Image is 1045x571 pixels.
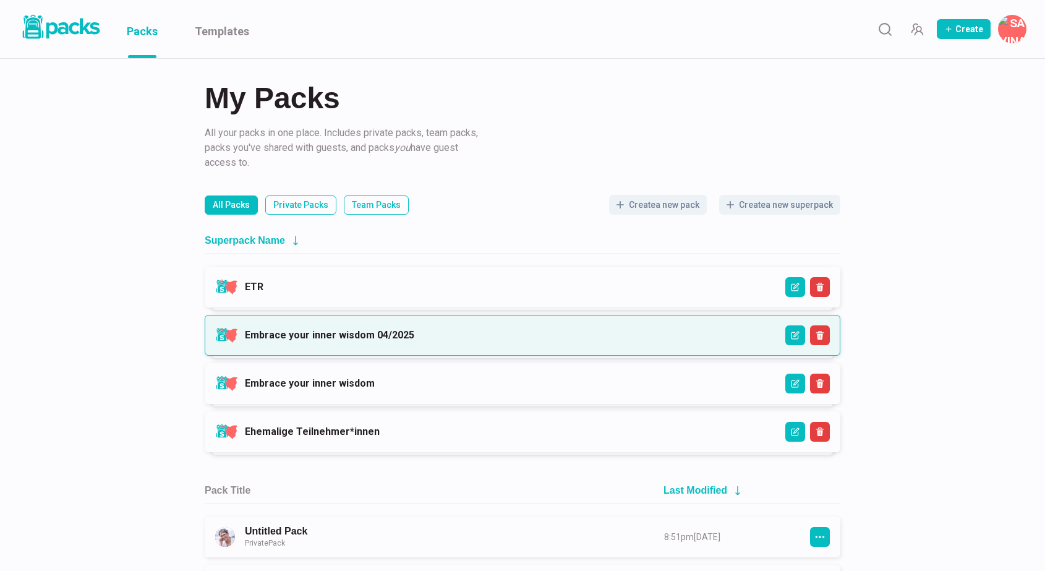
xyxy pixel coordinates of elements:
button: Delete Superpack [810,422,830,442]
button: Edit [785,422,805,442]
button: Edit [785,374,805,393]
button: Delete Superpack [810,325,830,345]
button: Delete Superpack [810,277,830,297]
p: Private Packs [273,199,328,212]
h2: Superpack Name [205,234,285,246]
button: Createa new superpack [719,195,840,215]
img: Packs logo [19,12,102,41]
i: you [395,142,411,153]
p: All your packs in one place. Includes private packs, team packs, packs you've shared with guests,... [205,126,483,170]
button: Manage Team Invites [905,17,929,41]
button: Edit [785,277,805,297]
a: Packs logo [19,12,102,46]
button: Savina Tilmann [998,15,1026,43]
p: All Packs [213,199,250,212]
button: Create Pack [937,19,991,39]
button: Delete Superpack [810,374,830,393]
p: Team Packs [352,199,401,212]
button: Createa new pack [609,195,707,215]
h2: Pack Title [205,484,250,496]
button: Edit [785,325,805,345]
button: Search [872,17,897,41]
h2: Last Modified [663,484,727,496]
h2: My Packs [205,84,840,113]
